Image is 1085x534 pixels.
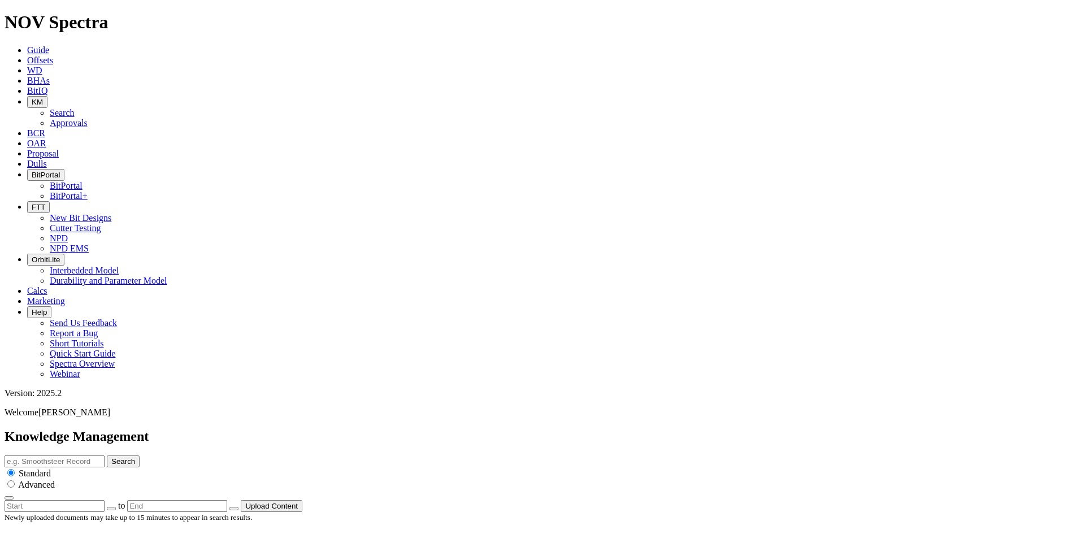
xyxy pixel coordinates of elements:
[32,171,60,179] span: BitPortal
[27,306,51,318] button: Help
[50,349,115,358] a: Quick Start Guide
[5,513,252,522] small: Newly uploaded documents may take up to 15 minutes to appear in search results.
[27,45,49,55] a: Guide
[27,169,64,181] button: BitPortal
[50,266,119,275] a: Interbedded Model
[50,369,80,379] a: Webinar
[50,223,101,233] a: Cutter Testing
[50,328,98,338] a: Report a Bug
[50,359,115,368] a: Spectra Overview
[50,338,104,348] a: Short Tutorials
[27,96,47,108] button: KM
[5,407,1080,418] p: Welcome
[27,66,42,75] a: WD
[5,429,1080,444] h2: Knowledge Management
[27,286,47,296] a: Calcs
[50,233,68,243] a: NPD
[50,181,83,190] a: BitPortal
[27,138,46,148] a: OAR
[27,201,50,213] button: FTT
[118,501,125,510] span: to
[50,276,167,285] a: Durability and Parameter Model
[18,480,55,489] span: Advanced
[27,76,50,85] a: BHAs
[27,296,65,306] a: Marketing
[50,318,117,328] a: Send Us Feedback
[50,118,88,128] a: Approvals
[27,159,47,168] a: Dulls
[241,500,302,512] button: Upload Content
[32,308,47,316] span: Help
[32,98,43,106] span: KM
[50,213,111,223] a: New Bit Designs
[32,203,45,211] span: FTT
[27,149,59,158] a: Proposal
[5,12,1080,33] h1: NOV Spectra
[127,500,227,512] input: End
[50,244,89,253] a: NPD EMS
[27,128,45,138] a: BCR
[27,254,64,266] button: OrbitLite
[19,468,51,478] span: Standard
[27,86,47,95] a: BitIQ
[107,455,140,467] button: Search
[50,108,75,118] a: Search
[32,255,60,264] span: OrbitLite
[50,191,88,201] a: BitPortal+
[5,500,105,512] input: Start
[5,388,1080,398] div: Version: 2025.2
[27,55,53,65] a: Offsets
[5,455,105,467] input: e.g. Smoothsteer Record
[38,407,110,417] span: [PERSON_NAME]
